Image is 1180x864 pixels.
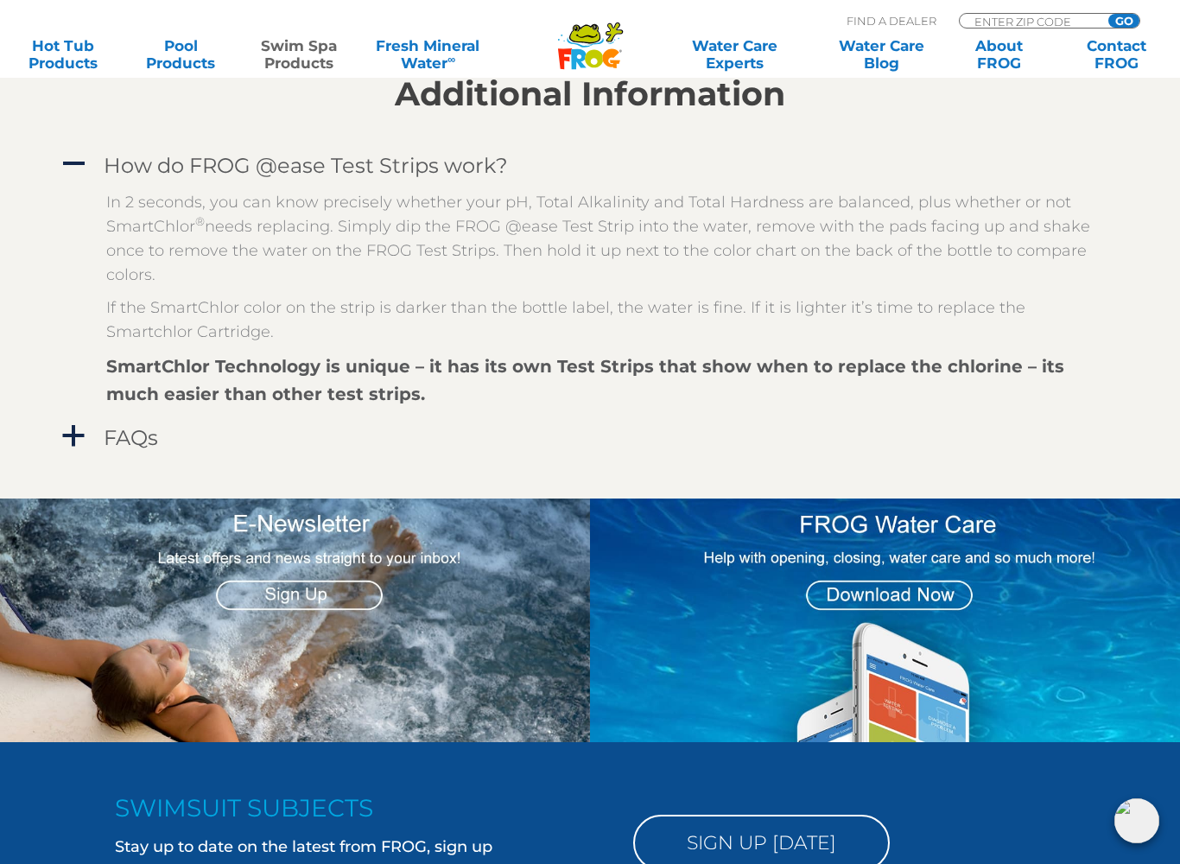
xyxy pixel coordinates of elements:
a: Water CareExperts [660,37,809,72]
input: Zip Code Form [973,14,1089,29]
a: Water CareBlog [835,37,927,72]
h2: Additional Information [59,75,1121,113]
h4: How do FROG @ease Test Strips work? [104,154,508,177]
a: Hot TubProducts [17,37,109,72]
p: If the SmartChlor color on the strip is darker than the bottle label, the water is fine. If it is... [106,295,1100,344]
h4: SWIMSUIT SUBJECTS [115,794,504,822]
input: GO [1108,14,1139,28]
a: A How do FROG @ease Test Strips work? [59,149,1121,181]
a: a FAQs [59,422,1121,454]
img: openIcon [1114,798,1159,843]
img: App Graphic [590,499,1180,743]
p: Find A Dealer [847,13,936,29]
a: AboutFROG [954,37,1045,72]
strong: SmartChlor Technology is unique – it has its own Test Strips that show when to replace the chlori... [106,356,1064,404]
a: PoolProducts [135,37,226,72]
a: ContactFROG [1071,37,1163,72]
sup: ∞ [447,53,455,66]
sup: ® [195,214,205,228]
span: a [60,423,86,449]
a: Swim SpaProducts [253,37,345,72]
a: Fresh MineralWater∞ [371,37,485,72]
span: A [60,151,86,177]
p: In 2 seconds, you can know precisely whether your pH, Total Alkalinity and Total Hardness are bal... [106,190,1100,287]
h4: FAQs [104,426,158,449]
